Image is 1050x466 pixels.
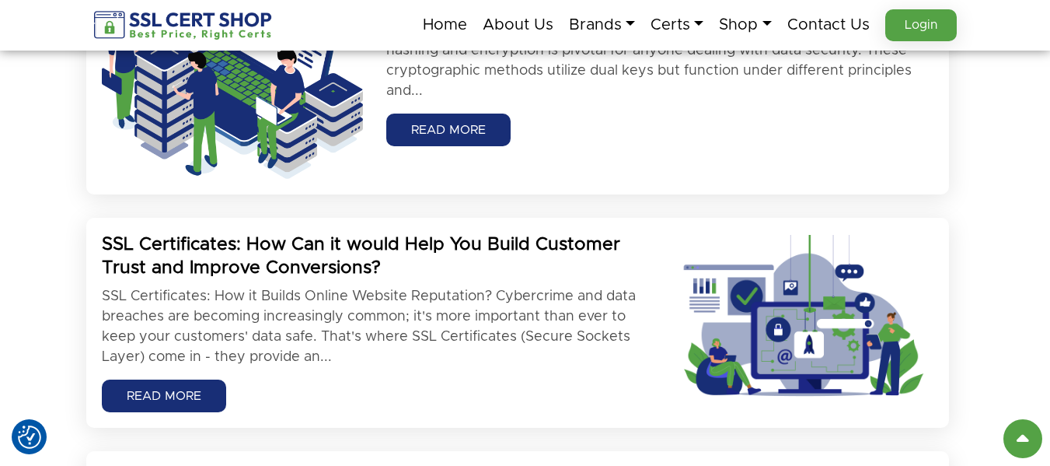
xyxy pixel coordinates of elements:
p: SSL Certificates: How it Builds Online Website Reputation? Cybercrime and data breaches are becom... [102,286,648,367]
a: READ MORE [386,114,511,146]
a: Contact Us [787,9,870,41]
button: Consent Preferences [18,426,41,449]
a: Certs [651,9,703,41]
img: OBJECTS.png [672,235,933,409]
a: Brands [569,9,635,41]
a: Login [885,9,957,41]
a: About Us [483,9,553,41]
a: READ MORE [102,380,226,412]
img: Revisit consent button [18,426,41,449]
h2: SSL Certificates: How Can it would Help You Build Customer Trust and Improve Conversions? [102,233,648,280]
a: Home [423,9,467,41]
img: sslcertshop-logo [94,11,274,40]
a: Shop [719,9,771,41]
